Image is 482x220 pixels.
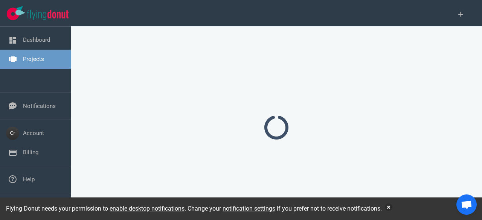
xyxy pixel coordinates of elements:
[23,149,38,156] a: Billing
[23,103,56,109] a: Notifications
[110,205,185,212] a: enable desktop notifications
[23,176,35,183] a: Help
[23,56,44,62] a: Projects
[456,194,477,215] div: Chat abierto
[27,10,69,20] img: Flying Donut text logo
[23,36,50,43] a: Dashboard
[223,205,275,212] a: notification settings
[23,130,44,137] a: Account
[185,205,382,212] span: . Change your if you prefer not to receive notifications.
[6,205,185,212] span: Flying Donut needs your permission to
